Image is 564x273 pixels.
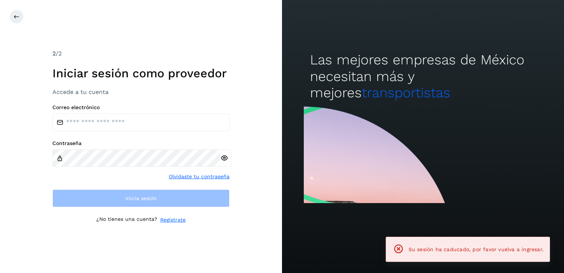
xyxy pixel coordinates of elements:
[409,246,544,252] span: Su sesión ha caducado, por favor vuelva a ingresar.
[125,196,157,201] span: Inicia sesión
[52,66,230,80] h1: Iniciar sesión como proveedor
[362,85,450,101] span: transportistas
[96,216,157,224] p: ¿No tienes una cuenta?
[52,189,230,207] button: Inicia sesión
[52,49,230,58] div: /2
[52,104,230,111] label: Correo electrónico
[52,88,230,95] h3: Accede a tu cuenta
[160,216,186,224] a: Regístrate
[52,140,230,146] label: Contraseña
[169,173,230,181] a: Olvidaste tu contraseña
[310,52,536,101] h2: Las mejores empresas de México necesitan más y mejores
[52,50,56,57] span: 2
